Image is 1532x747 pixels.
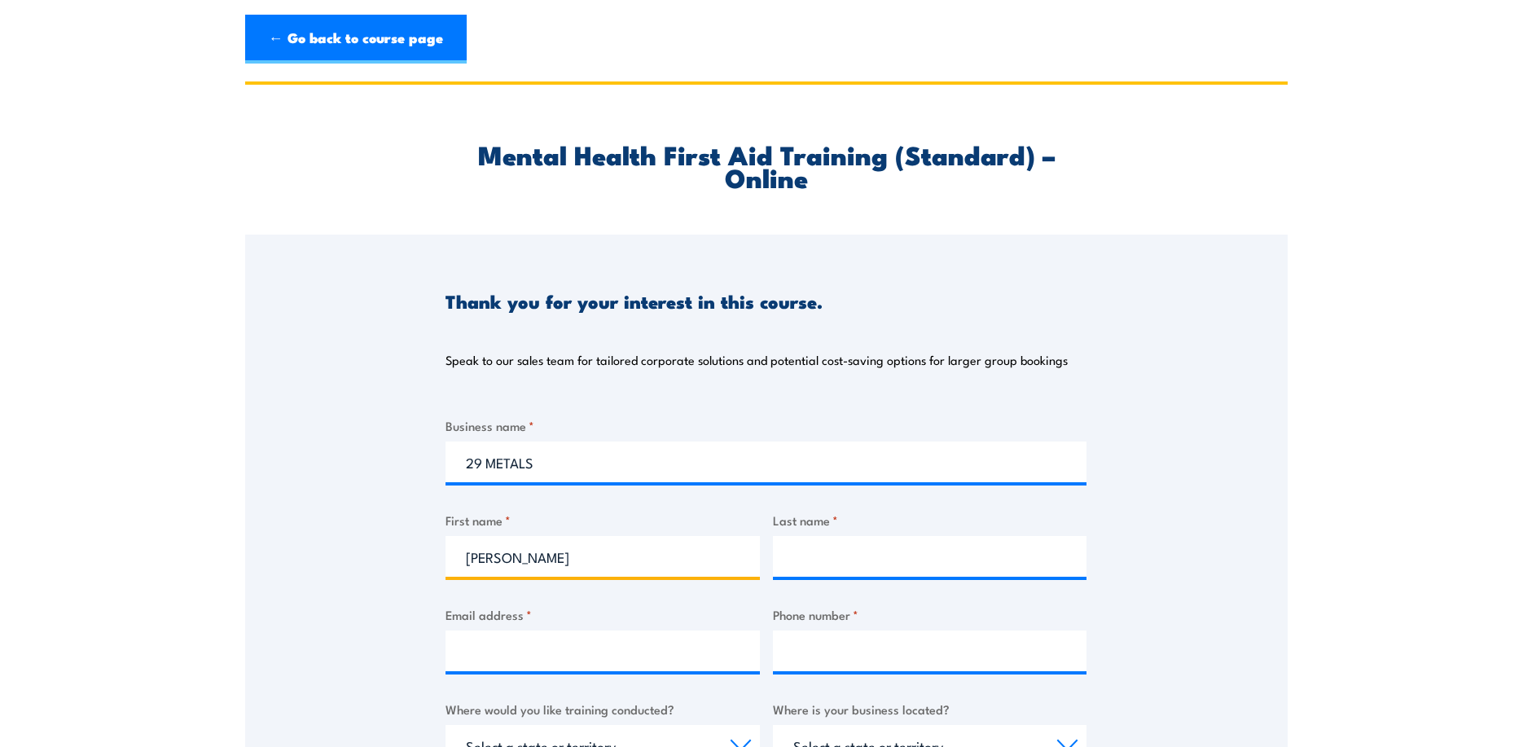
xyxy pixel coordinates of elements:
[446,700,760,718] label: Where would you like training conducted?
[245,15,467,64] a: ← Go back to course page
[446,352,1068,368] p: Speak to our sales team for tailored corporate solutions and potential cost-saving options for la...
[773,511,1087,529] label: Last name
[446,292,823,310] h3: Thank you for your interest in this course.
[446,143,1086,188] h2: Mental Health First Aid Training (Standard) – Online
[446,605,760,624] label: Email address
[773,605,1087,624] label: Phone number
[446,511,760,529] label: First name
[773,700,1087,718] label: Where is your business located?
[446,416,1086,435] label: Business name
